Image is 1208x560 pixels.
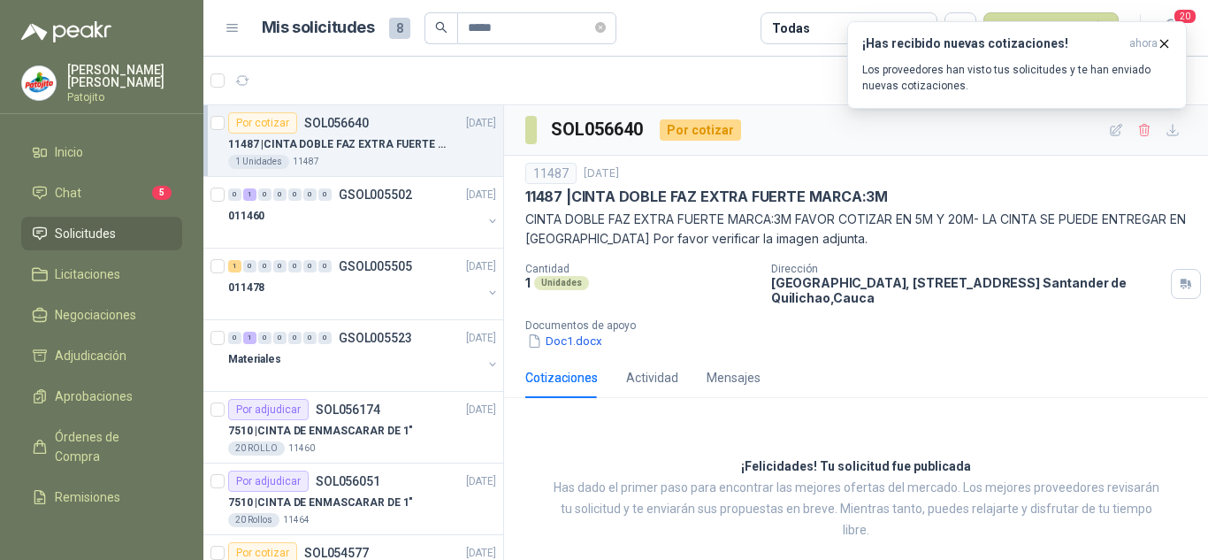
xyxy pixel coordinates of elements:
[983,12,1119,44] button: Nueva solicitud
[435,21,447,34] span: search
[228,256,500,312] a: 1 0 0 0 0 0 0 GSOL005505[DATE] 011478
[21,135,182,169] a: Inicio
[55,305,136,325] span: Negociaciones
[228,155,289,169] div: 1 Unidades
[318,332,332,344] div: 0
[584,165,619,182] p: [DATE]
[262,15,375,41] h1: Mis solicitudes
[466,402,496,418] p: [DATE]
[595,22,606,33] span: close-circle
[203,105,503,177] a: Por cotizarSOL056640[DATE] 11487 |CINTA DOBLE FAZ EXTRA FUERTE MARCA:3M1 Unidades11487
[243,332,256,344] div: 1
[55,487,120,507] span: Remisiones
[1129,36,1158,51] span: ahora
[389,18,410,39] span: 8
[243,188,256,201] div: 1
[228,423,413,440] p: 7510 | CINTA DE ENMASCARAR DE 1"
[273,332,287,344] div: 0
[55,346,126,365] span: Adjudicación
[228,136,448,153] p: 11487 | CINTA DOBLE FAZ EXTRA FUERTE MARCA:3M
[228,399,309,420] div: Por adjudicar
[55,142,83,162] span: Inicio
[55,183,81,203] span: Chat
[55,224,116,243] span: Solicitudes
[318,260,332,272] div: 0
[303,332,317,344] div: 0
[258,332,271,344] div: 0
[847,21,1187,109] button: ¡Has recibido nuevas cotizaciones!ahora Los proveedores han visto tus solicitudes y te han enviad...
[21,176,182,210] a: Chat5
[228,112,297,134] div: Por cotizar
[21,420,182,473] a: Órdenes de Compra
[228,184,500,241] a: 0 1 0 0 0 0 0 GSOL005502[DATE] 011460
[316,475,380,487] p: SOL056051
[283,513,310,527] p: 11464
[228,441,285,456] div: 20 ROLLO
[228,513,279,527] div: 20 Rollos
[203,392,503,464] a: Por adjudicarSOL056174[DATE] 7510 |CINTA DE ENMASCARAR DE 1"20 ROLLO11460
[228,495,413,511] p: 7510 | CINTA DE ENMASCARAR DE 1"
[339,332,412,344] p: GSOL005523
[55,427,165,466] span: Órdenes de Compra
[303,188,317,201] div: 0
[525,163,577,184] div: 11487
[293,155,319,169] p: 11487
[288,188,302,201] div: 0
[862,62,1172,94] p: Los proveedores han visto tus solicitudes y te han enviado nuevas cotizaciones.
[626,368,678,387] div: Actividad
[466,187,496,203] p: [DATE]
[551,116,646,143] h3: SOL056640
[741,456,971,478] h3: ¡Felicidades! Tu solicitud fue publicada
[595,19,606,36] span: close-circle
[228,260,241,272] div: 1
[304,117,369,129] p: SOL056640
[67,64,182,88] p: [PERSON_NAME] [PERSON_NAME]
[1155,12,1187,44] button: 20
[525,188,888,206] p: 11487 | CINTA DOBLE FAZ EXTRA FUERTE MARCA:3M
[525,263,757,275] p: Cantidad
[862,36,1122,51] h3: ¡Has recibido nuevas cotizaciones!
[771,263,1164,275] p: Dirección
[316,403,380,416] p: SOL056174
[318,188,332,201] div: 0
[288,332,302,344] div: 0
[21,380,182,413] a: Aprobaciones
[303,260,317,272] div: 0
[21,257,182,291] a: Licitaciones
[228,280,264,296] p: 011478
[1173,8,1197,25] span: 20
[525,210,1187,249] p: CINTA DOBLE FAZ EXTRA FUERTE MARCA:3M FAVOR COTIZAR EN 5M Y 20M- LA CINTA SE PUEDE ENTREGAR EN [G...
[466,473,496,490] p: [DATE]
[67,92,182,103] p: Patojito
[55,387,133,406] span: Aprobaciones
[339,188,412,201] p: GSOL005502
[22,66,56,100] img: Company Logo
[525,319,1201,332] p: Documentos de apoyo
[21,217,182,250] a: Solicitudes
[534,276,589,290] div: Unidades
[288,441,315,456] p: 11460
[525,275,531,290] p: 1
[228,208,264,225] p: 011460
[273,188,287,201] div: 0
[771,275,1164,305] p: [GEOGRAPHIC_DATA], [STREET_ADDRESS] Santander de Quilichao , Cauca
[21,21,111,42] img: Logo peakr
[152,186,172,200] span: 5
[258,188,271,201] div: 0
[228,471,309,492] div: Por adjudicar
[548,478,1164,541] p: Has dado el primer paso para encontrar las mejores ofertas del mercado. Los mejores proveedores r...
[21,480,182,514] a: Remisiones
[243,260,256,272] div: 0
[273,260,287,272] div: 0
[466,330,496,347] p: [DATE]
[466,258,496,275] p: [DATE]
[525,332,604,350] button: Doc1.docx
[660,119,741,141] div: Por cotizar
[228,351,281,368] p: Materiales
[772,19,809,38] div: Todas
[466,115,496,132] p: [DATE]
[228,327,500,384] a: 0 1 0 0 0 0 0 GSOL005523[DATE] Materiales
[288,260,302,272] div: 0
[55,265,120,284] span: Licitaciones
[707,368,761,387] div: Mensajes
